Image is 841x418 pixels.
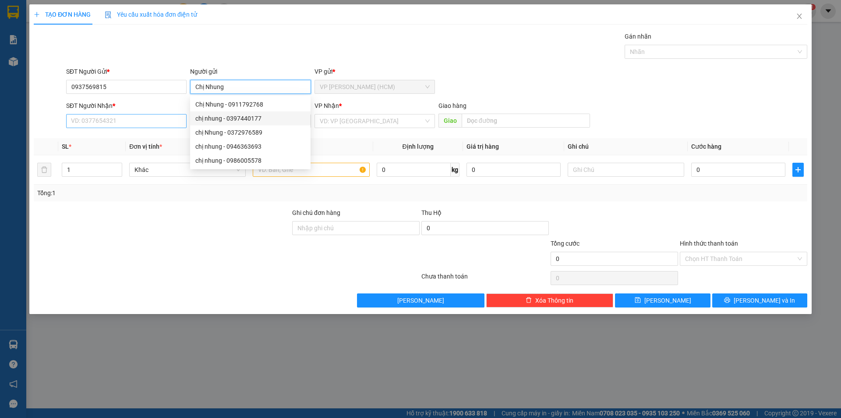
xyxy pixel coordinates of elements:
[680,240,738,247] label: Hình thức thanh toán
[734,296,795,305] span: [PERSON_NAME] và In
[292,209,340,216] label: Ghi chú đơn hàng
[253,163,369,177] input: VD: Bàn, Ghế
[129,143,162,150] span: Đơn vị tính
[195,100,305,109] div: Chị Nhung - 0911792768
[190,67,311,76] div: Người gửi
[66,67,187,76] div: SĐT Người Gửi
[66,101,187,111] div: SĐT Người Nhận
[190,139,311,154] div: chị nhung - 0946363693
[420,272,550,287] div: Chưa thanh toán
[451,163,459,177] span: kg
[195,156,305,165] div: chị nhung - 0986005578
[37,188,325,198] div: Tổng: 1
[403,143,434,150] span: Định lượng
[793,166,803,173] span: plus
[535,296,573,305] span: Xóa Thông tin
[320,80,430,93] span: VP Hoàng Văn Thụ (HCM)
[568,163,684,177] input: Ghi Chú
[105,11,112,18] img: icon
[438,114,462,128] span: Giao
[466,143,499,150] span: Giá trị hàng
[691,143,721,150] span: Cước hàng
[486,293,614,307] button: deleteXóa Thông tin
[397,296,444,305] span: [PERSON_NAME]
[724,297,730,304] span: printer
[625,33,651,40] label: Gán nhãn
[421,209,442,216] span: Thu Hộ
[787,4,812,29] button: Close
[37,163,51,177] button: delete
[62,143,69,150] span: SL
[462,114,590,128] input: Dọc đường
[792,163,804,177] button: plus
[195,128,305,137] div: chị Nhung - 0372976589
[190,125,311,139] div: chị Nhung - 0372976589
[190,97,311,111] div: Chị Nhung - 0911792768
[551,240,580,247] span: Tổng cước
[134,163,240,176] span: Khác
[712,293,807,307] button: printer[PERSON_NAME] và In
[190,111,311,125] div: chị nhung - 0397440177
[195,114,305,123] div: chị nhung - 0397440177
[564,138,688,155] th: Ghi chú
[438,102,466,109] span: Giao hàng
[526,297,532,304] span: delete
[314,67,435,76] div: VP gửi
[292,221,420,235] input: Ghi chú đơn hàng
[357,293,484,307] button: [PERSON_NAME]
[190,154,311,168] div: chị nhung - 0986005578
[34,11,91,18] span: TẠO ĐƠN HÀNG
[466,163,561,177] input: 0
[796,13,803,20] span: close
[105,11,197,18] span: Yêu cầu xuất hóa đơn điện tử
[314,102,339,109] span: VP Nhận
[34,11,40,18] span: plus
[644,296,691,305] span: [PERSON_NAME]
[195,142,305,151] div: chị nhung - 0946363693
[635,297,641,304] span: save
[615,293,710,307] button: save[PERSON_NAME]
